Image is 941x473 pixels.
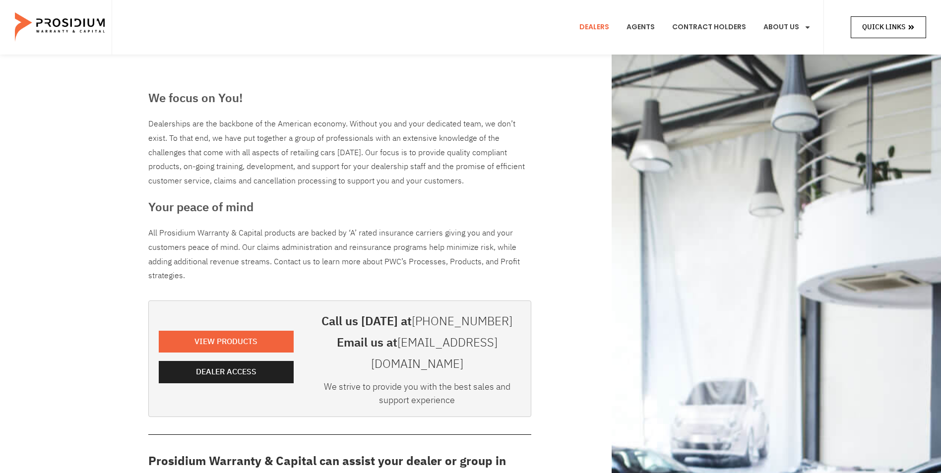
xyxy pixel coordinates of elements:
[862,21,905,33] span: Quick Links
[148,226,531,283] p: All Prosidium Warranty & Capital products are backed by ‘A’ rated insurance carriers giving you a...
[314,380,521,412] div: We strive to provide you with the best sales and support experience
[148,198,531,216] h3: Your peace of mind
[194,335,257,349] span: View Products
[148,89,531,107] h3: We focus on You!
[159,331,294,353] a: View Products
[314,311,521,332] h3: Call us [DATE] at
[665,9,753,46] a: Contract Holders
[756,9,818,46] a: About Us
[148,117,531,188] div: Dealerships are the backbone of the American economy. Without you and your dedicated team, we don...
[159,361,294,383] a: Dealer Access
[572,9,818,46] nav: Menu
[619,9,662,46] a: Agents
[851,16,926,38] a: Quick Links
[196,365,256,379] span: Dealer Access
[371,334,498,373] a: [EMAIL_ADDRESS][DOMAIN_NAME]
[412,312,512,330] a: [PHONE_NUMBER]
[572,9,617,46] a: Dealers
[191,1,223,8] span: Last Name
[314,332,521,375] h3: Email us at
